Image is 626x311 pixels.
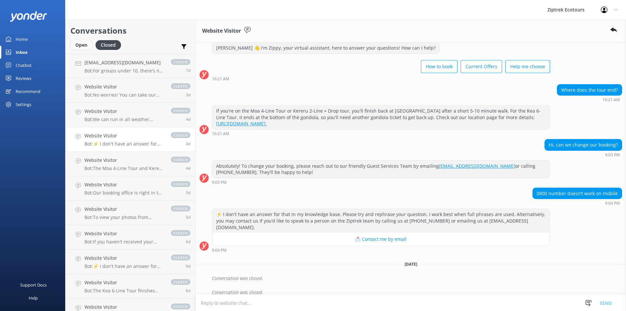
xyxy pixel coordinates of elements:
[505,60,550,73] button: Help me choose
[200,273,622,284] div: 2025-08-31T21:52:26.263
[84,263,164,269] p: Bot: ⚡ I don't have an answer for that in my knowledge base. Please try and rephrase your questio...
[16,46,28,59] div: Inbox
[171,132,190,138] span: closed
[70,41,96,48] a: Open
[461,60,502,73] button: Current Offers
[84,132,164,139] h4: Website Visitor
[16,85,40,98] div: Recommend
[603,98,620,102] strong: 10:21 AM
[84,157,164,164] h4: Website Visitor
[605,153,620,157] strong: 9:03 PM
[212,105,550,129] div: If you're on the Moa 4-Line Tour or Kereru 2-Line + Drop tour, you'll finish back at [GEOGRAPHIC_...
[533,188,622,199] div: 0800 number doesn’t work on mobile
[16,72,31,85] div: Reviews
[605,201,620,205] strong: 9:04 PM
[212,77,229,81] strong: 10:21 AM
[66,152,195,176] a: Website VisitorBot:The Moa 4-Line Tour and Kereru 2-Line + Drop Tours include a steep uphill 10-m...
[171,303,190,309] span: closed
[421,60,457,73] button: How to book
[186,117,190,122] span: Aug 27 2025 09:49pm (UTC +12:00) Pacific/Auckland
[557,97,622,102] div: Aug 27 2025 10:21am (UTC +12:00) Pacific/Auckland
[186,92,190,98] span: Aug 29 2025 09:29am (UTC +12:00) Pacific/Auckland
[96,40,121,50] div: Closed
[84,108,164,115] h4: Website Visitor
[84,141,164,147] p: Bot: ⚡ I don't have an answer for that in my knowledge base. Please try and rephrase your questio...
[439,163,515,169] a: [EMAIL_ADDRESS][DOMAIN_NAME]
[212,180,550,184] div: Aug 27 2025 09:03pm (UTC +12:00) Pacific/Auckland
[84,206,164,213] h4: Website Visitor
[84,165,164,171] p: Bot: The Moa 4-Line Tour and Kereru 2-Line + Drop Tours include a steep uphill 10-minute walk at ...
[66,201,195,225] a: Website VisitorBot:To view your photos from [DATE], head over to the My Photos Page on our websit...
[186,165,190,171] span: Aug 27 2025 01:15pm (UTC +12:00) Pacific/Auckland
[171,157,190,163] span: closed
[212,161,550,178] div: Absolutely! To change your booking, please reach out to our friendly Guest Services Team by email...
[96,41,124,48] a: Closed
[532,201,622,205] div: Aug 27 2025 09:04pm (UTC +12:00) Pacific/Auckland
[16,33,28,46] div: Home
[84,59,164,66] h4: [EMAIL_ADDRESS][DOMAIN_NAME]
[84,117,164,122] p: Bot: We can run in all weather conditions, whether it's rain, shine, or even snow! If we ever nee...
[66,54,195,78] a: [EMAIL_ADDRESS][DOMAIN_NAME]Bot:For groups under 10, there's no charge to change or cancel up to ...
[16,98,31,111] div: Settings
[557,85,622,96] div: Where does the tour end?
[84,279,164,286] h4: Website Visitor
[84,288,164,294] p: Bot: The Kea 6-Line Tour finishes with the world's steepest zipline, which descends 30 stories at...
[545,139,622,150] div: Hi, can we change our booking?
[171,181,190,187] span: closed
[84,214,164,220] p: Bot: To view your photos from [DATE], head over to the My Photos Page on our website at [URL][DOM...
[171,206,190,211] span: closed
[212,180,227,184] strong: 9:03 PM
[20,278,47,291] div: Support Docs
[212,131,550,136] div: Aug 27 2025 10:21am (UTC +12:00) Pacific/Auckland
[70,24,190,37] h2: Conversations
[200,287,622,298] div: 2025-08-31T22:07:15.353
[66,103,195,127] a: Website VisitorBot:We can run in all weather conditions, whether it's rain, shine, or even snow! ...
[186,214,190,220] span: Aug 26 2025 07:04pm (UTC +12:00) Pacific/Auckland
[212,273,622,284] div: Conversation was closed.
[16,59,32,72] div: Chatbot
[212,76,550,81] div: Aug 27 2025 10:21am (UTC +12:00) Pacific/Auckland
[66,225,195,250] a: Website VisitorBot:If you haven't received your booking confirmation, check your spam or promotio...
[216,120,267,127] a: [URL][DOMAIN_NAME].
[66,127,195,152] a: Website VisitorBot:⚡ I don't have an answer for that in my knowledge base. Please try and rephras...
[212,248,227,252] strong: 9:04 PM
[171,83,190,89] span: closed
[84,68,164,74] p: Bot: For groups under 10, there's no charge to change or cancel up to 24 hours prior to your tour...
[84,190,164,196] p: Bot: Our booking office is right in the heart of [GEOGRAPHIC_DATA] at [STREET_ADDRESS]. The tour ...
[171,230,190,236] span: closed
[171,59,190,65] span: closed
[212,132,229,136] strong: 10:21 AM
[29,291,38,304] div: Help
[212,42,440,54] div: [PERSON_NAME] 👋 I'm Zippy, your virtual assistant, here to answer your questions! How can I help?
[186,288,190,293] span: Aug 25 2025 02:53pm (UTC +12:00) Pacific/Auckland
[186,190,190,195] span: Aug 26 2025 11:19pm (UTC +12:00) Pacific/Auckland
[186,239,190,244] span: Aug 25 2025 10:23pm (UTC +12:00) Pacific/Auckland
[212,209,550,233] div: ⚡ I don't have an answer for that in my knowledge base. Please try and rephrase your question, I ...
[84,181,164,188] h4: Website Visitor
[171,108,190,114] span: closed
[84,83,164,90] h4: Website Visitor
[544,152,622,157] div: Aug 27 2025 09:03pm (UTC +12:00) Pacific/Auckland
[401,261,421,267] span: [DATE]
[70,40,92,50] div: Open
[212,248,550,252] div: Aug 27 2025 09:04pm (UTC +12:00) Pacific/Auckland
[186,263,190,269] span: Aug 25 2025 07:17pm (UTC +12:00) Pacific/Auckland
[66,274,195,299] a: Website VisitorBot:The Kea 6-Line Tour finishes with the world's steepest zipline, which descends...
[84,303,164,311] h4: Website Visitor
[212,233,550,246] button: 📩 Contact me by email
[84,239,164,245] p: Bot: If you haven't received your booking confirmation, check your spam or promotions folder. If ...
[186,68,190,73] span: Aug 31 2025 06:43am (UTC +12:00) Pacific/Auckland
[66,250,195,274] a: Website VisitorBot:⚡ I don't have an answer for that in my knowledge base. Please try and rephras...
[84,92,164,98] p: Bot: No worries! You can take our quiz to help choose the best zipline adventure for you at [URL]...
[66,78,195,103] a: Website VisitorBot:No worries! You can take our quiz to help choose the best zipline adventure fo...
[202,27,241,35] h3: Website Visitor
[171,255,190,260] span: closed
[212,287,622,298] div: Conversation was closed.
[84,230,164,237] h4: Website Visitor
[66,176,195,201] a: Website VisitorBot:Our booking office is right in the heart of [GEOGRAPHIC_DATA] at [STREET_ADDRE...
[186,141,190,147] span: Aug 27 2025 09:04pm (UTC +12:00) Pacific/Auckland
[84,255,164,262] h4: Website Visitor
[10,11,47,22] img: yonder-white-logo.png
[171,279,190,285] span: closed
